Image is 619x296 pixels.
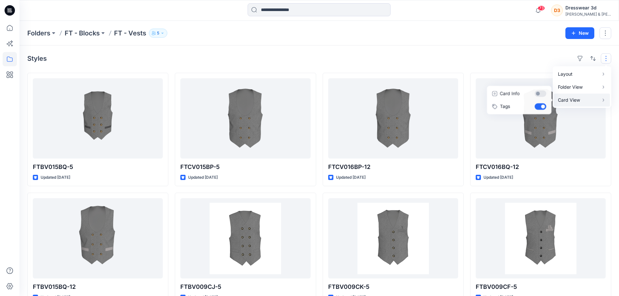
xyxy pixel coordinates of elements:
a: FTCV015BP-5 [180,78,310,159]
button: 5 [149,29,167,38]
a: FTCV016BQ-12 [476,78,606,159]
p: Folder View [558,83,599,91]
div: [PERSON_NAME] & [PERSON_NAME] [565,12,611,17]
button: New [565,27,594,39]
p: 5 [157,30,159,37]
h4: Styles [27,55,47,62]
a: Folders [27,29,50,38]
p: Updated [DATE] [188,174,218,181]
p: Tags [500,103,532,110]
p: Layout [558,70,599,78]
a: FTBV009CF-5 [476,198,606,278]
p: Card View [558,96,599,104]
p: Updated [DATE] [336,174,366,181]
div: D3 [551,5,563,16]
p: FTBV015BQ-12 [33,282,163,291]
a: FTBV009CK-5 [328,198,458,278]
a: FTCV016BP-12 [328,78,458,159]
p: FTBV015BQ-5 [33,162,163,172]
p: FTBV009CJ-5 [180,282,310,291]
div: Dresswear 3d [565,4,611,12]
a: FTBV015BQ-5 [33,78,163,159]
a: FTBV009CJ-5 [180,198,310,278]
span: 73 [538,6,545,11]
p: FTCV016BQ-12 [476,162,606,172]
a: FTBV015BQ-12 [33,198,163,278]
a: FT - Blocks [65,29,100,38]
p: FT - Vests [114,29,146,38]
p: Updated [DATE] [41,174,70,181]
p: FTCV016BP-12 [328,162,458,172]
p: FTCV015BP-5 [180,162,310,172]
p: Card Info [500,90,532,97]
p: FTBV009CF-5 [476,282,606,291]
p: FTBV009CK-5 [328,282,458,291]
p: Updated [DATE] [484,174,513,181]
